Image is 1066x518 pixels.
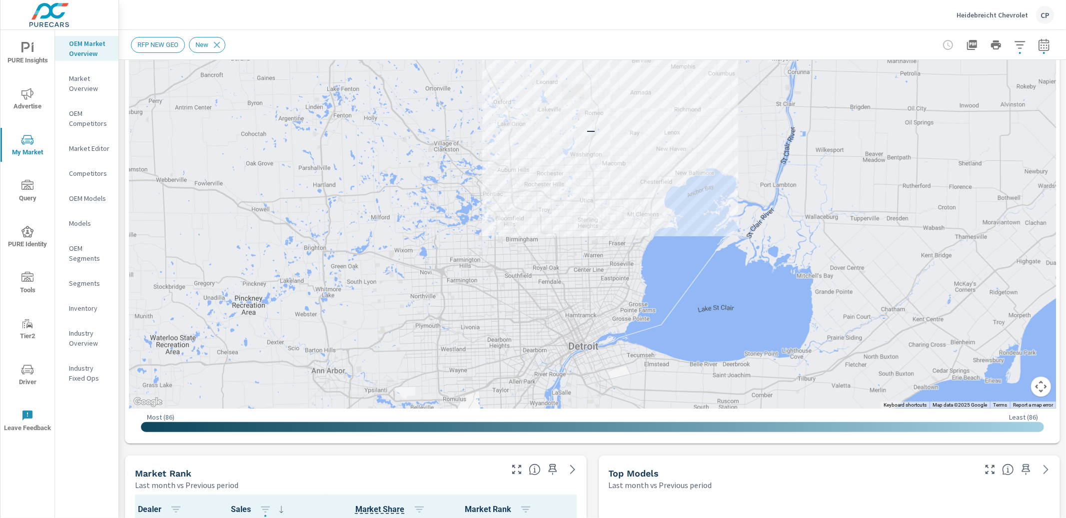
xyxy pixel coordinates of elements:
[933,402,987,408] span: Map data ©2025 Google
[55,301,118,316] div: Inventory
[189,41,214,48] span: New
[131,41,184,48] span: RFP NEW GEO
[957,10,1028,19] p: Heidebreicht Chevrolet
[189,37,225,53] div: New
[69,108,110,128] p: OEM Competitors
[55,166,118,181] div: Competitors
[355,504,429,516] span: Market Share
[138,504,186,516] span: Dealer
[69,73,110,93] p: Market Overview
[962,35,982,55] button: "Export Report to PDF"
[993,402,1007,408] a: Terms (opens in new tab)
[545,462,561,478] span: Save this to your personalized report
[3,88,51,112] span: Advertise
[135,468,191,479] h5: Market Rank
[1013,402,1053,408] a: Report a map error
[465,504,536,516] span: Market Rank
[55,216,118,231] div: Models
[1038,462,1054,478] a: See more details in report
[55,276,118,291] div: Segments
[131,396,164,409] a: Open this area in Google Maps (opens a new window)
[3,226,51,250] span: PURE Identity
[3,364,51,388] span: Driver
[3,272,51,296] span: Tools
[982,462,998,478] button: Make Fullscreen
[3,318,51,342] span: Tier2
[1009,413,1038,422] p: Least ( 86 )
[69,218,110,228] p: Models
[1002,464,1014,476] span: Find the biggest opportunities within your model lineup nationwide. [Source: Market registration ...
[884,402,927,409] button: Keyboard shortcuts
[55,106,118,131] div: OEM Competitors
[3,42,51,66] span: PURE Insights
[69,38,110,58] p: OEM Market Overview
[69,328,110,348] p: Industry Overview
[355,504,405,516] span: Dealer Sales / Total Market Sales. [Market = within dealer PMA (or 60 miles if no PMA is defined)...
[1036,6,1054,24] div: CP
[3,134,51,158] span: My Market
[0,30,54,444] div: nav menu
[3,410,51,434] span: Leave Feedback
[147,413,174,422] p: Most ( 86 )
[69,193,110,203] p: OEM Models
[69,303,110,313] p: Inventory
[609,479,712,491] p: Last month vs Previous period
[565,462,581,478] a: See more details in report
[55,326,118,351] div: Industry Overview
[3,180,51,204] span: Query
[529,464,541,476] span: Market Rank shows you how you rank, in terms of sales, to other dealerships in your market. “Mark...
[55,71,118,96] div: Market Overview
[55,36,118,61] div: OEM Market Overview
[509,462,525,478] button: Make Fullscreen
[1031,377,1051,397] button: Map camera controls
[1018,462,1034,478] span: Save this to your personalized report
[131,396,164,409] img: Google
[69,168,110,178] p: Competitors
[69,243,110,263] p: OEM Segments
[231,504,287,516] span: Sales
[55,241,118,266] div: OEM Segments
[55,141,118,156] div: Market Editor
[69,143,110,153] p: Market Editor
[135,479,238,491] p: Last month vs Previous period
[55,361,118,386] div: Industry Fixed Ops
[55,191,118,206] div: OEM Models
[69,278,110,288] p: Segments
[986,35,1006,55] button: Print Report
[69,363,110,383] p: Industry Fixed Ops
[609,468,659,479] h5: Top Models
[587,124,595,136] p: —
